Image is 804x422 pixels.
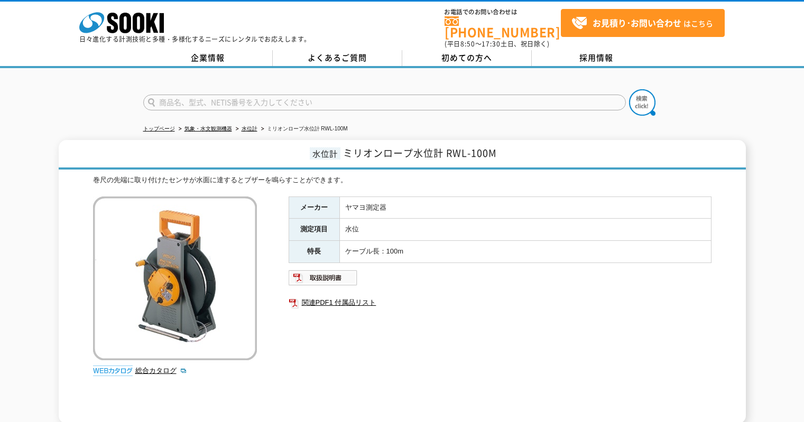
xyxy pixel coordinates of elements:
span: ミリオンロープ水位計 RWL-100M [343,146,497,160]
span: 17:30 [482,39,501,49]
th: 測定項目 [289,219,339,241]
span: 水位計 [310,147,340,160]
a: お見積り･お問い合わせはこちら [561,9,725,37]
td: ケーブル長：100m [339,241,711,263]
span: (平日 ～ 土日、祝日除く) [445,39,549,49]
td: 水位 [339,219,711,241]
th: メーカー [289,196,339,219]
th: 特長 [289,241,339,263]
a: 水位計 [242,126,257,132]
img: 取扱説明書 [289,269,358,286]
a: 初めての方へ [402,50,532,66]
a: 取扱説明書 [289,276,358,284]
strong: お見積り･お問い合わせ [593,16,681,29]
span: 8:50 [460,39,475,49]
a: 気象・水文観測機器 [184,126,232,132]
span: はこちら [571,15,713,31]
span: 初めての方へ [441,52,492,63]
a: 企業情報 [143,50,273,66]
img: ミリオンロープ水位計 RWL-100M [93,196,257,360]
input: 商品名、型式、NETIS番号を入力してください [143,95,626,110]
td: ヤマヨ測定器 [339,196,711,219]
a: 関連PDF1 付属品リスト [289,296,711,310]
span: お電話でのお問い合わせは [445,9,561,15]
a: 総合カタログ [135,367,187,374]
a: 採用情報 [532,50,661,66]
img: webカタログ [93,365,133,376]
img: btn_search.png [629,89,655,116]
a: よくあるご質問 [273,50,402,66]
li: ミリオンロープ水位計 RWL-100M [259,124,348,135]
p: 日々進化する計測技術と多種・多様化するニーズにレンタルでお応えします。 [79,36,311,42]
div: 巻尺の先端に取り付けたセンサが水面に達するとブザーを鳴らすことができます。 [93,175,711,186]
a: [PHONE_NUMBER] [445,16,561,38]
a: トップページ [143,126,175,132]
